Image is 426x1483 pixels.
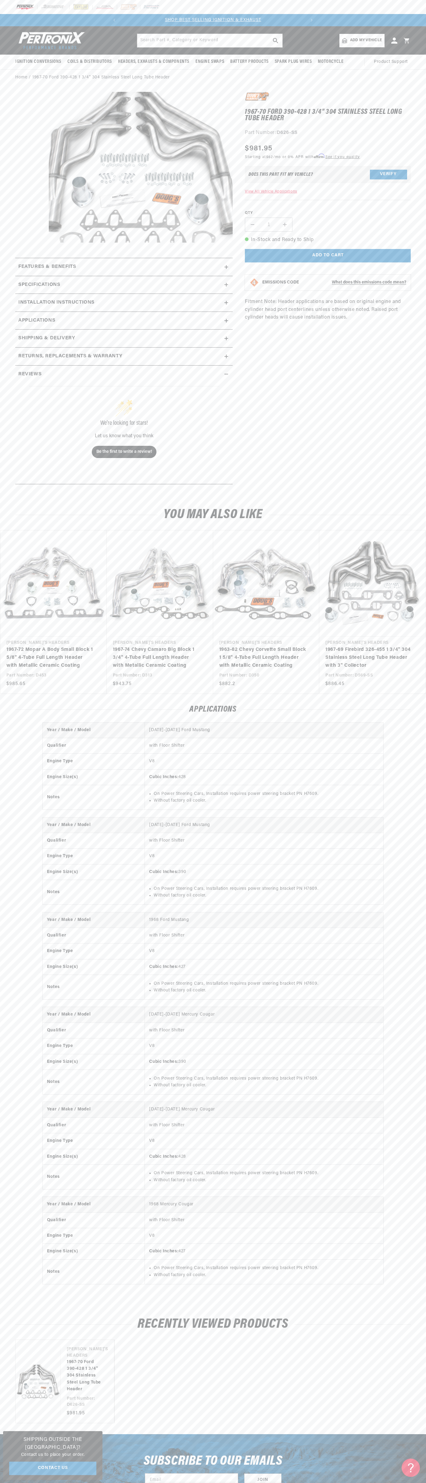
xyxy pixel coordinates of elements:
[43,912,145,928] th: Year / Make / Model
[350,38,382,43] span: Add my vehicle
[43,864,145,880] th: Engine Size(s)
[154,987,379,994] li: Without factory oil cooler.
[339,34,385,47] a: Add my vehicle
[145,1023,383,1038] td: with Floor Shifter
[145,1149,383,1164] td: 428
[18,299,95,307] h2: Installation instructions
[145,928,383,943] td: with Floor Shifter
[306,14,318,26] button: Translation missing: en.sections.announcements.next_announcement
[113,646,201,669] a: 1967-74 Chevy Camaro Big Block 1 3/4" 4-Tube Full Length Header with Metallic Ceramic Coating
[245,129,411,137] div: Part Number:
[43,769,145,785] th: Engine Size(s)
[145,912,383,928] td: 1968 Ford Mustang
[154,892,379,899] li: Without factory oil cooler.
[145,1212,383,1228] td: with Floor Shifter
[15,276,233,294] summary: Specifications
[18,370,41,378] h2: Reviews
[145,723,383,738] td: [DATE]-[DATE] Ford Mustang
[245,211,411,216] label: QTY
[165,18,261,22] a: SHOP BEST SELLING IGNITION & EXHAUST
[15,366,233,383] summary: Reviews
[43,1102,145,1117] th: Year / Make / Model
[137,34,282,47] input: Search Part #, Category or Keyword
[15,30,85,51] img: Pertronix
[29,420,219,426] div: We’re looking for stars!
[325,646,413,669] a: 1967-69 Firebird 326-455 1 3/4" 304 Stainless Steel Long Tube Header with 3" Collector
[18,281,60,289] h2: Specifications
[43,785,145,810] th: Notes
[18,334,75,342] h2: Shipping & Delivery
[15,59,61,65] span: Ignition Conversions
[43,959,145,975] th: Engine Size(s)
[43,1117,145,1133] th: Qualifier
[43,1007,145,1023] th: Year / Make / Model
[262,280,299,285] strong: EMISSIONS CODE
[145,754,383,769] td: V8
[43,738,145,754] th: Qualifier
[29,434,219,438] div: Let us know what you think
[9,1462,96,1475] a: Contact Us
[15,348,233,365] summary: Returns, Replacements & Warranty
[262,280,406,285] button: EMISSIONS CODEWhat does this emissions code mean?
[318,59,343,65] span: Motorcycle
[145,864,383,880] td: 390
[145,1244,383,1259] td: 427
[149,870,178,874] strong: Cubic Inches:
[314,154,324,158] span: Affirm
[43,880,145,904] th: Notes
[149,1249,178,1254] strong: Cubic Inches:
[154,1177,379,1184] li: Without factory oil cooler.
[15,294,233,312] summary: Installation instructions
[18,383,230,479] div: customer reviews
[6,646,95,669] a: 1967-72 Mopar A Body Small Block 1 5/8" 4-Tube Full Length Header with Metallic Ceramic Coating
[15,312,233,330] a: Applications
[144,1456,283,1467] h3: Subscribe to our emails
[43,754,145,769] th: Engine Type
[15,330,233,347] summary: Shipping & Delivery
[15,74,411,81] nav: breadcrumbs
[67,59,112,65] span: Coils & Distributors
[145,769,383,785] td: 428
[145,1054,383,1070] td: 390
[115,55,192,69] summary: Headers, Exhausts & Components
[43,1244,145,1259] th: Engine Size(s)
[219,646,307,669] a: 1963-82 Chevy Corvette Small Block 1 5/8" 4-Tube Full Length Header with Metallic Ceramic Coating
[149,1154,178,1159] strong: Cubic Inches:
[64,55,115,69] summary: Coils & Distributors
[154,797,379,804] li: Without factory oil cooler.
[18,317,55,325] span: Applications
[43,944,145,959] th: Engine Type
[15,74,27,81] a: Home
[154,791,379,797] li: On Power Steering Cars, Installation requires power steering bracket PN H7609.
[67,1359,102,1393] a: 1967-70 Ford 390-428 1 3/4" 304 Stainless Steel Long Tube Header
[154,1075,379,1082] li: On Power Steering Cars, Installation requires power steering bracket PN H7609.
[43,1259,145,1284] th: Notes
[245,109,411,121] h1: 1967-70 Ford 390-428 1 3/4" 304 Stainless Steel Long Tube Header
[227,55,272,69] summary: Battery Products
[149,1059,178,1064] strong: Cubic Inches:
[9,1436,96,1452] h3: Shipping Outside the [GEOGRAPHIC_DATA]?
[145,1102,383,1117] td: [DATE]-[DATE] Mercury Cougar
[15,258,233,276] summary: Features & Benefits
[145,1117,383,1133] td: with Floor Shifter
[15,509,411,521] h2: You may also like
[154,980,379,987] li: On Power Steering Cars, Installation requires power steering bracket PN H7609.
[43,1133,145,1149] th: Engine Type
[245,154,360,160] p: Starting at /mo or 0% APR with .
[43,833,145,848] th: Qualifier
[120,17,306,23] div: 1 of 2
[145,959,383,975] td: 427
[145,944,383,959] td: V8
[277,130,298,135] strong: D626-SS
[43,1054,145,1070] th: Engine Size(s)
[325,155,360,159] a: See if you qualify - Learn more about Affirm Financing (opens in modal)
[154,1272,379,1279] li: Without factory oil cooler.
[9,1452,96,1458] p: Contact us to place your order.
[43,1038,145,1054] th: Engine Type
[266,155,273,159] span: $62
[15,1340,411,1423] ul: Slider
[245,236,411,244] p: In-Stock and Ready to Ship
[108,14,120,26] button: Translation missing: en.sections.announcements.previous_announcement
[154,1170,379,1177] li: On Power Steering Cars, Installation requires power steering bracket PN H7609.
[145,1007,383,1023] td: [DATE]-[DATE] Mercury Cougar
